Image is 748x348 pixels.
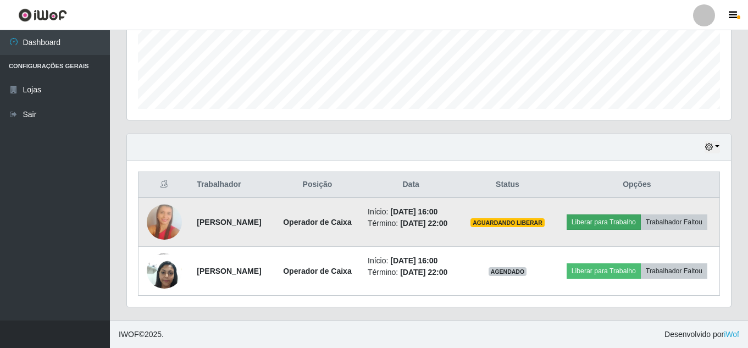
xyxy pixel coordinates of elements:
span: AGENDADO [489,267,527,276]
li: Término: [368,218,454,229]
button: Trabalhador Faltou [641,214,707,230]
time: [DATE] 16:00 [390,207,437,216]
img: CoreUI Logo [18,8,67,22]
img: 1678454090194.jpeg [147,247,182,294]
th: Status [461,172,554,198]
strong: Operador de Caixa [283,218,352,227]
th: Trabalhador [190,172,274,198]
img: 1757236208541.jpeg [147,196,182,249]
li: Início: [368,206,454,218]
th: Data [361,172,461,198]
time: [DATE] 22:00 [400,219,447,228]
button: Liberar para Trabalho [567,214,641,230]
span: IWOF [119,330,139,339]
span: Desenvolvido por [664,329,739,340]
strong: [PERSON_NAME] [197,267,261,275]
button: Liberar para Trabalho [567,263,641,279]
th: Opções [555,172,720,198]
a: iWof [724,330,739,339]
button: Trabalhador Faltou [641,263,707,279]
li: Início: [368,255,454,267]
time: [DATE] 22:00 [400,268,447,277]
span: © 2025 . [119,329,164,340]
span: AGUARDANDO LIBERAR [470,218,545,227]
strong: Operador de Caixa [283,267,352,275]
time: [DATE] 16:00 [390,256,437,265]
strong: [PERSON_NAME] [197,218,261,227]
li: Término: [368,267,454,278]
th: Posição [274,172,361,198]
